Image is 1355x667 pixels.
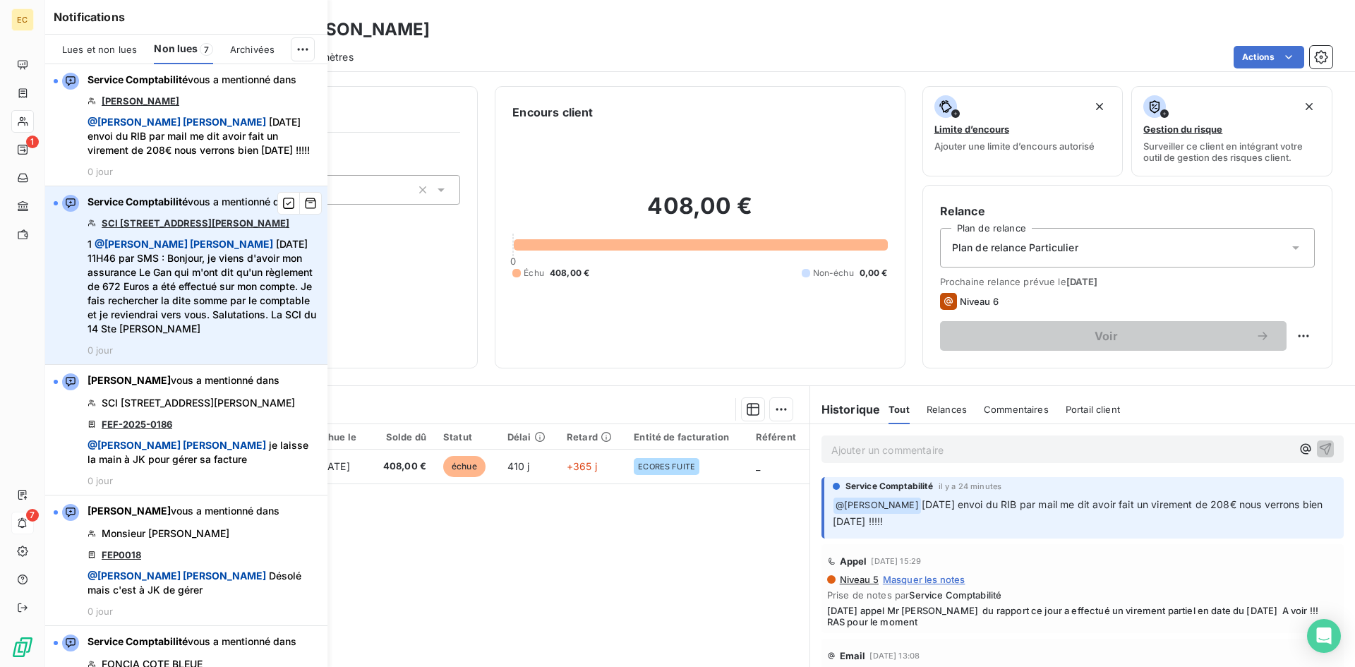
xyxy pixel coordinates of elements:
[54,8,319,25] h6: Notifications
[88,116,266,128] span: @ [PERSON_NAME] [PERSON_NAME]
[838,574,879,585] span: Niveau 5
[883,574,965,585] span: Masquer les notes
[95,238,273,250] span: @ [PERSON_NAME] [PERSON_NAME]
[889,404,910,415] span: Tout
[957,330,1255,342] span: Voir
[317,431,361,443] div: Échue le
[26,136,39,148] span: 1
[871,557,921,565] span: [DATE] 15:29
[88,73,296,87] span: vous a mentionné dans
[88,374,171,386] span: [PERSON_NAME]
[827,589,1338,601] span: Prise de notes par
[200,43,213,56] span: 7
[102,549,141,560] a: FEP0018
[88,237,319,336] span: 1 [DATE] 11H46 par SMS : Bonjour, je viens d'avoir mon assurance Le Gan qui m'ont dit qu'un règle...
[62,44,137,55] span: Lues et non lues
[934,124,1009,135] span: Limite d’encours
[102,527,229,541] span: Monsieur [PERSON_NAME]
[869,651,920,660] span: [DATE] 13:08
[939,482,1002,491] span: il y a 24 minutes
[88,570,266,582] span: @ [PERSON_NAME] [PERSON_NAME]
[88,569,319,597] span: Désolé mais c'est à JK de gérer
[378,431,426,443] div: Solde dû
[833,498,921,514] span: @ [PERSON_NAME]
[756,431,801,443] div: Référent
[1131,86,1332,176] button: Gestion du risqueSurveiller ce client en intégrant votre outil de gestion des risques client.
[860,267,888,280] span: 0,00 €
[88,195,296,209] span: vous a mentionné dans
[922,86,1124,176] button: Limite d’encoursAjouter une limite d’encours autorisé
[88,115,319,157] span: [DATE] envoi du RIB par mail me dit avoir fait un virement de 208€ nous verrons bien [DATE] !!!!!
[638,462,695,471] span: ECORES FUITE
[443,456,486,477] span: échue
[524,267,544,280] span: Échu
[26,509,39,522] span: 7
[507,460,530,472] span: 410 j
[840,555,867,567] span: Appel
[550,267,589,280] span: 408,00 €
[840,650,866,661] span: Email
[567,460,597,472] span: +365 j
[45,365,327,495] button: [PERSON_NAME]vous a mentionné dansSCI [STREET_ADDRESS][PERSON_NAME]FEF-2025-0186 @[PERSON_NAME] [...
[845,480,933,493] span: Service Comptabilité
[909,589,1001,601] span: Service Comptabilité
[512,192,887,234] h2: 408,00 €
[952,241,1078,255] span: Plan de relance Particulier
[45,64,327,186] button: Service Comptabilitévous a mentionné dans[PERSON_NAME] @[PERSON_NAME] [PERSON_NAME] [DATE] envoi ...
[1234,46,1304,68] button: Actions
[88,438,319,467] span: je laisse la main à JK pour gérer sa facture
[927,404,967,415] span: Relances
[443,431,490,443] div: Statut
[11,636,34,659] img: Logo LeanPay
[1066,404,1120,415] span: Portail client
[317,460,350,472] span: [DATE]
[88,196,188,208] span: Service Comptabilité
[810,401,881,418] h6: Historique
[102,95,179,107] a: [PERSON_NAME]
[940,203,1315,220] h6: Relance
[11,8,34,31] div: EC
[940,321,1287,351] button: Voir
[88,344,113,356] span: 0 jour
[1143,124,1222,135] span: Gestion du risque
[88,606,113,617] span: 0 jour
[102,217,289,229] a: SCI [STREET_ADDRESS][PERSON_NAME]
[940,276,1315,287] span: Prochaine relance prévue le
[88,73,188,85] span: Service Comptabilité
[1066,276,1098,287] span: [DATE]
[567,431,617,443] div: Retard
[833,498,1326,527] span: [DATE] envoi du RIB par mail me dit avoir fait un virement de 208€ nous verrons bien [DATE] !!!!!
[756,460,760,472] span: _
[634,431,738,443] div: Entité de facturation
[88,635,296,649] span: vous a mentionné dans
[984,404,1049,415] span: Commentaires
[88,439,266,451] span: @ [PERSON_NAME] [PERSON_NAME]
[813,267,854,280] span: Non-échu
[88,166,113,177] span: 0 jour
[88,373,279,387] span: vous a mentionné dans
[507,431,550,443] div: Délai
[827,605,1338,627] span: [DATE] appel Mr [PERSON_NAME] du rapport ce jour a effectué un virement partiel en date du [DATE]...
[102,396,295,410] span: SCI [STREET_ADDRESS][PERSON_NAME]
[1143,140,1320,163] span: Surveiller ce client en intégrant votre outil de gestion des risques client.
[45,186,327,365] button: Service Comptabilitévous a mentionné dansSCI [STREET_ADDRESS][PERSON_NAME]1 @[PERSON_NAME] [PERSO...
[1307,619,1341,653] div: Open Intercom Messenger
[88,504,279,518] span: vous a mentionné dans
[510,256,516,267] span: 0
[88,505,171,517] span: [PERSON_NAME]
[512,104,593,121] h6: Encours client
[378,459,426,474] span: 408,00 €
[88,635,188,647] span: Service Comptabilité
[230,44,275,55] span: Archivées
[960,296,999,307] span: Niveau 6
[88,475,113,486] span: 0 jour
[934,140,1095,152] span: Ajouter une limite d’encours autorisé
[154,42,198,56] span: Non lues
[45,495,327,626] button: [PERSON_NAME]vous a mentionné dansMonsieur [PERSON_NAME]FEP0018 @[PERSON_NAME] [PERSON_NAME] Déso...
[102,419,172,430] a: FEF-2025-0186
